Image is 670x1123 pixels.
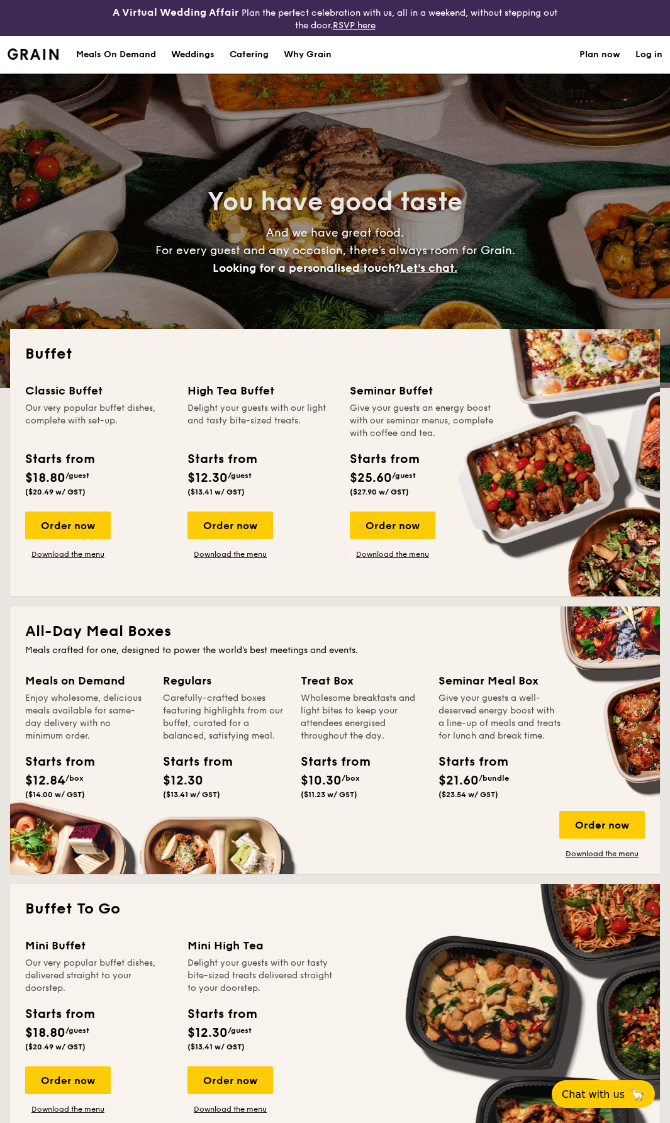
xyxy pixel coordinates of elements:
[25,471,65,486] span: $18.80
[187,450,256,469] div: Starts from
[187,1104,273,1114] a: Download the menu
[350,382,497,399] div: Seminar Buffet
[350,402,497,440] div: Give your guests an energy boost with our seminar menus, complete with coffee and tea.
[479,774,509,783] span: /bundle
[438,773,479,788] span: $21.60
[284,36,332,74] div: Why Grain
[25,1042,86,1051] span: ($20.49 w/ GST)
[400,261,457,275] span: Let's chat.
[438,672,561,690] div: Seminar Meal Box
[187,937,335,954] div: Mini High Tea
[350,511,435,539] div: Order now
[392,471,416,480] span: /guest
[187,549,273,559] a: Download the menu
[630,1087,645,1102] span: 🦙
[163,773,203,788] span: $12.30
[187,1025,228,1041] span: $12.30
[350,549,435,559] a: Download the menu
[350,471,392,486] span: $25.60
[301,752,357,771] div: Starts from
[222,36,276,74] a: Catering
[25,672,148,690] div: Meals on Demand
[350,488,409,496] span: ($27.90 w/ GST)
[25,1025,65,1041] span: $18.80
[25,773,65,788] span: $12.84
[301,672,423,690] div: Treat Box
[438,790,498,799] span: ($23.54 w/ GST)
[155,226,515,275] span: And we have great food. For every guest and any occasion, there’s always room for Grain.
[25,644,645,657] div: Meals crafted for one, designed to power the world's best meetings and events.
[25,1104,111,1114] a: Download the menu
[25,1005,94,1024] div: Starts from
[187,402,335,440] div: Delight your guests with our light and tasty bite-sized treats.
[579,36,620,74] a: Plan now
[301,790,357,799] span: ($11.23 w/ GST)
[228,471,252,480] span: /guest
[208,187,462,217] span: You have good taste
[552,1080,655,1108] button: Chat with us🦙
[25,382,172,399] div: Classic Buffet
[65,1026,89,1035] span: /guest
[438,752,495,771] div: Starts from
[562,1088,625,1100] span: Chat with us
[25,1066,111,1094] div: Order now
[559,849,645,859] a: Download the menu
[213,261,400,275] span: Looking for a personalised touch?
[112,5,559,31] div: Plan the perfect celebration with us, all in a weekend, without stepping out the door.
[187,511,273,539] div: Order now
[25,692,148,742] div: Enjoy wholesome, delicious meals available for same-day delivery with no minimum order.
[559,811,645,839] div: Order now
[635,36,662,74] a: Log in
[187,957,335,995] div: Delight your guests with our tasty bite-sized treats delivered straight to your doorstep.
[113,5,239,20] h4: A Virtual Wedding Affair
[333,20,376,31] a: RSVP here
[187,382,335,399] div: High Tea Buffet
[163,672,286,690] div: Regulars
[25,899,645,919] h2: Buffet To Go
[187,1005,256,1024] div: Starts from
[8,48,59,60] a: Logotype
[342,774,360,783] span: /box
[76,36,156,74] div: Meals On Demand
[163,752,220,771] div: Starts from
[65,774,84,783] span: /box
[25,511,111,539] div: Order now
[25,549,111,559] a: Download the menu
[69,36,164,74] a: Meals On Demand
[276,36,339,74] a: Why Grain
[25,450,94,469] div: Starts from
[25,488,86,496] span: ($20.49 w/ GST)
[25,790,85,799] span: ($14.00 w/ GST)
[187,1066,273,1094] div: Order now
[187,471,228,486] span: $12.30
[25,344,645,364] h2: Buffet
[230,36,269,74] h1: Catering
[228,1026,252,1035] span: /guest
[187,488,245,496] span: ($13.41 w/ GST)
[25,402,172,440] div: Our very popular buffet dishes, complete with set-up.
[301,773,342,788] span: $10.30
[163,790,220,799] span: ($13.41 w/ GST)
[438,692,561,742] div: Give your guests a well-deserved energy boost with a line-up of meals and treats for lunch and br...
[164,36,222,74] a: Weddings
[8,48,59,60] img: Grain
[25,752,82,771] div: Starts from
[187,1042,245,1051] span: ($13.41 w/ GST)
[301,692,423,742] div: Wholesome breakfasts and light bites to keep your attendees energised throughout the day.
[163,692,286,742] div: Carefully-crafted boxes featuring highlights from our buffet, curated for a balanced, satisfying ...
[25,622,645,642] h2: All-Day Meal Boxes
[171,36,215,74] div: Weddings
[65,471,89,480] span: /guest
[25,957,172,995] div: Our very popular buffet dishes, delivered straight to your doorstep.
[25,937,172,954] div: Mini Buffet
[350,450,418,469] div: Starts from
